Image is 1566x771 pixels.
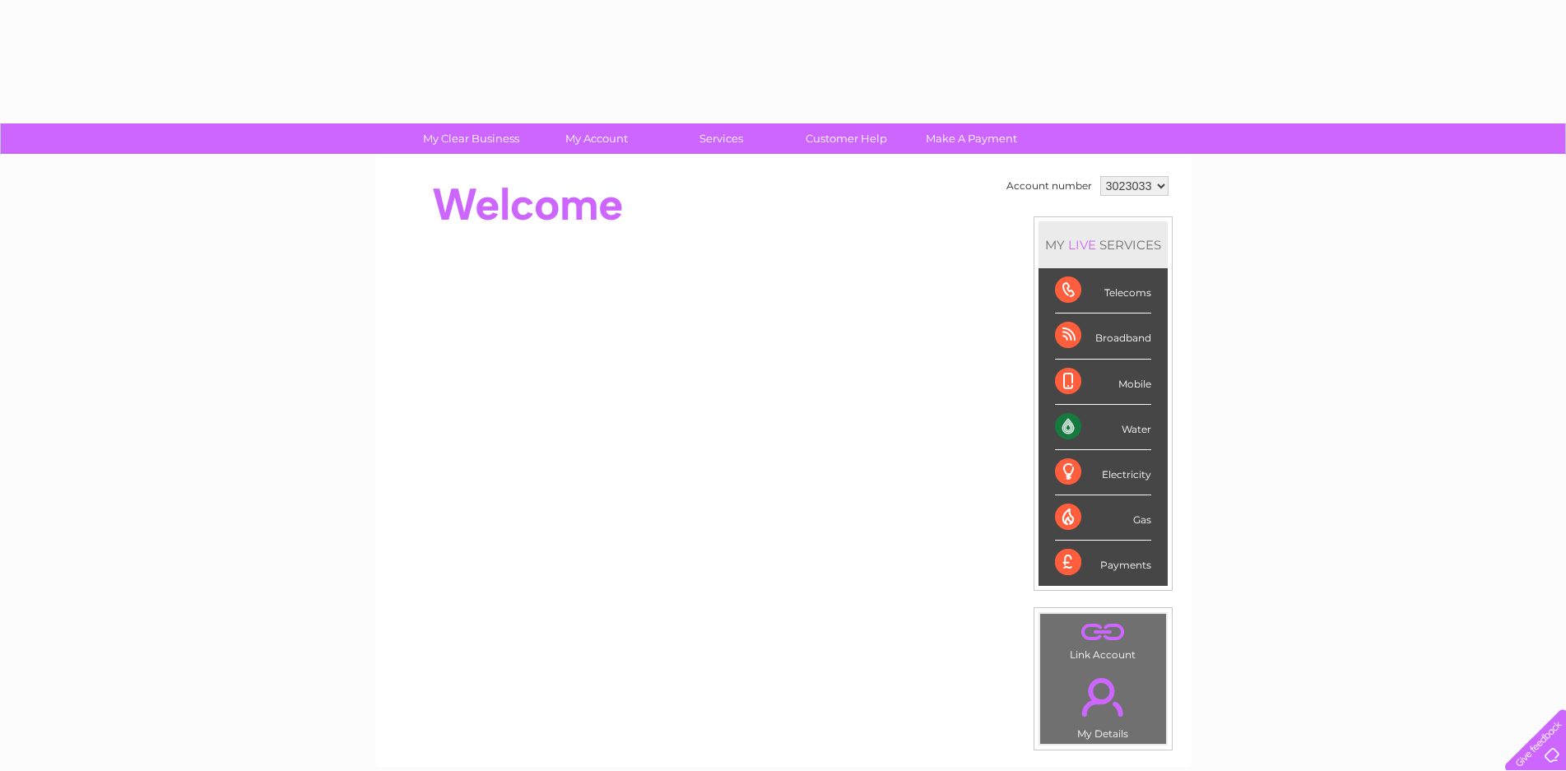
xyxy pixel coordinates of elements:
a: Make A Payment [904,123,1039,154]
a: . [1044,618,1162,647]
td: My Details [1039,664,1167,745]
div: Electricity [1055,450,1151,495]
div: MY SERVICES [1039,221,1168,268]
a: Customer Help [778,123,914,154]
td: Link Account [1039,613,1167,665]
div: Mobile [1055,360,1151,405]
a: Services [653,123,789,154]
div: Water [1055,405,1151,450]
div: Broadband [1055,314,1151,359]
div: LIVE [1065,237,1099,253]
a: . [1044,668,1162,726]
div: Telecoms [1055,268,1151,314]
div: Gas [1055,495,1151,541]
a: My Account [528,123,664,154]
div: Payments [1055,541,1151,585]
a: My Clear Business [403,123,539,154]
td: Account number [1002,172,1096,200]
